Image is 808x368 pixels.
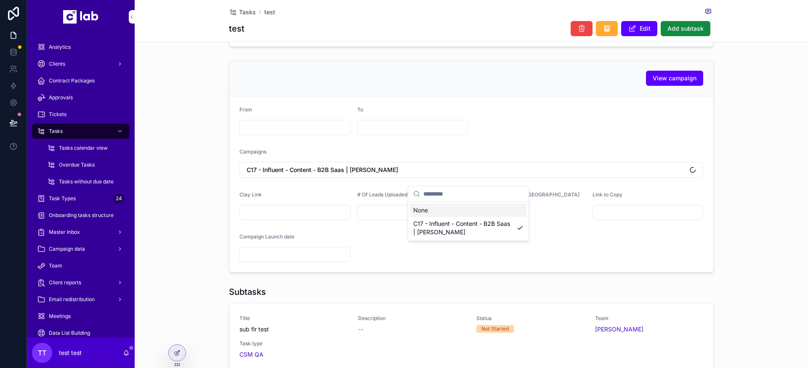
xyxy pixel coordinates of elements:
h1: test [229,23,245,34]
span: 52 [475,207,586,216]
div: scrollable content [27,34,135,338]
a: Tasks [32,124,130,139]
span: Overdue Tasks [59,161,95,168]
a: Analytics [32,40,130,55]
span: -- [358,325,363,334]
a: [PERSON_NAME] [595,325,643,334]
span: Edit [640,24,651,33]
a: CSM QA [239,350,263,359]
span: Data List Building [49,330,90,336]
a: test [264,8,275,16]
span: Tickets [49,111,66,118]
button: View campaign [646,71,703,86]
a: Meetings [32,309,130,324]
span: Tasks [49,128,63,135]
a: Tickets [32,107,130,122]
button: Edit [621,21,657,36]
span: Add subtask [667,24,704,33]
a: Tasks [229,8,256,16]
a: Approvals [32,90,130,105]
button: Add subtask [661,21,710,36]
span: Campaigns [239,148,266,155]
h1: Subtasks [229,286,266,298]
span: Campaign data [49,246,85,252]
span: Client reports [49,279,81,286]
a: Onboarding tasks structure [32,208,130,223]
span: Link to Copy [593,191,622,198]
span: sub fir test [239,325,348,334]
a: Contract Packages [32,73,130,88]
span: Tasks without due date [59,178,114,185]
span: View campaign [653,74,696,82]
span: Email redistribution [49,296,95,303]
span: Master Inbox [49,229,80,236]
span: Team [49,262,62,269]
span: To [357,106,363,113]
a: Campaign data [32,241,130,257]
a: Clients [32,56,130,71]
span: tt [38,348,46,358]
span: Task Types [49,195,76,202]
span: Task type [239,340,348,347]
a: Team [32,258,130,273]
span: Analytics [49,44,71,50]
div: Not Started [481,325,509,333]
span: # Of Leads Uploaded [357,191,407,198]
span: Meetings [49,313,71,320]
span: Tasks calendar view [59,145,108,151]
span: C17 - Influent - Content - B2B Saas | [PERSON_NAME] [247,166,398,174]
a: Overdue Tasks [42,157,130,172]
span: Tasks [239,8,256,16]
span: Description [358,315,467,322]
a: Email redistribution [32,292,130,307]
span: Team [595,315,704,322]
span: Campaign Launch date [239,233,295,240]
img: App logo [63,10,98,24]
span: Clients [49,61,65,67]
div: 24 [113,193,125,204]
button: Select Button [239,162,703,178]
a: Data List Building [32,326,130,341]
a: Tasks calendar view [42,140,130,156]
div: Suggestions [408,202,529,241]
span: Approvals [49,94,73,101]
span: C17 - Influent - Content - B2B Saas | [PERSON_NAME] [413,220,513,236]
a: Task Types24 [32,191,130,206]
span: Status [476,315,585,322]
a: Tasks without due date [42,174,130,189]
a: Client reports [32,275,130,290]
p: test test [59,349,82,357]
a: Master Inbox [32,225,130,240]
span: From [239,106,252,113]
span: Contract Packages [49,77,95,84]
div: None [410,204,527,217]
span: Clay Link [239,191,262,198]
span: Onboarding tasks structure [49,212,114,219]
span: Title [239,315,348,322]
